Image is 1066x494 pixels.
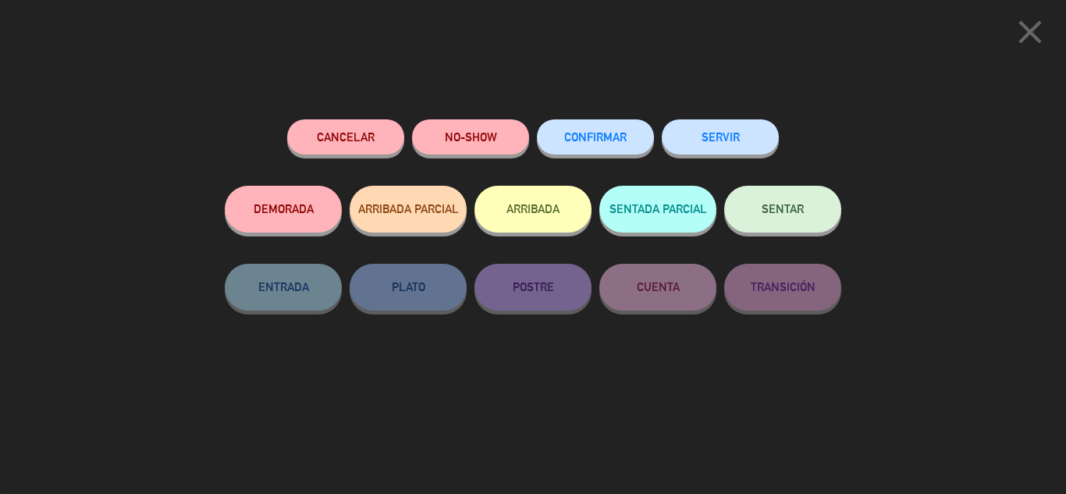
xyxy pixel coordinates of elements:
[350,186,467,233] button: ARRIBADA PARCIAL
[474,264,592,311] button: POSTRE
[1011,12,1050,52] i: close
[474,186,592,233] button: ARRIBADA
[762,202,804,215] span: SENTAR
[350,264,467,311] button: PLATO
[1006,12,1054,58] button: close
[564,130,627,144] span: CONFIRMAR
[412,119,529,155] button: NO-SHOW
[724,264,841,311] button: TRANSICIÓN
[225,186,342,233] button: DEMORADA
[662,119,779,155] button: SERVIR
[599,186,716,233] button: SENTADA PARCIAL
[358,202,459,215] span: ARRIBADA PARCIAL
[724,186,841,233] button: SENTAR
[225,264,342,311] button: ENTRADA
[537,119,654,155] button: CONFIRMAR
[287,119,404,155] button: Cancelar
[599,264,716,311] button: CUENTA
